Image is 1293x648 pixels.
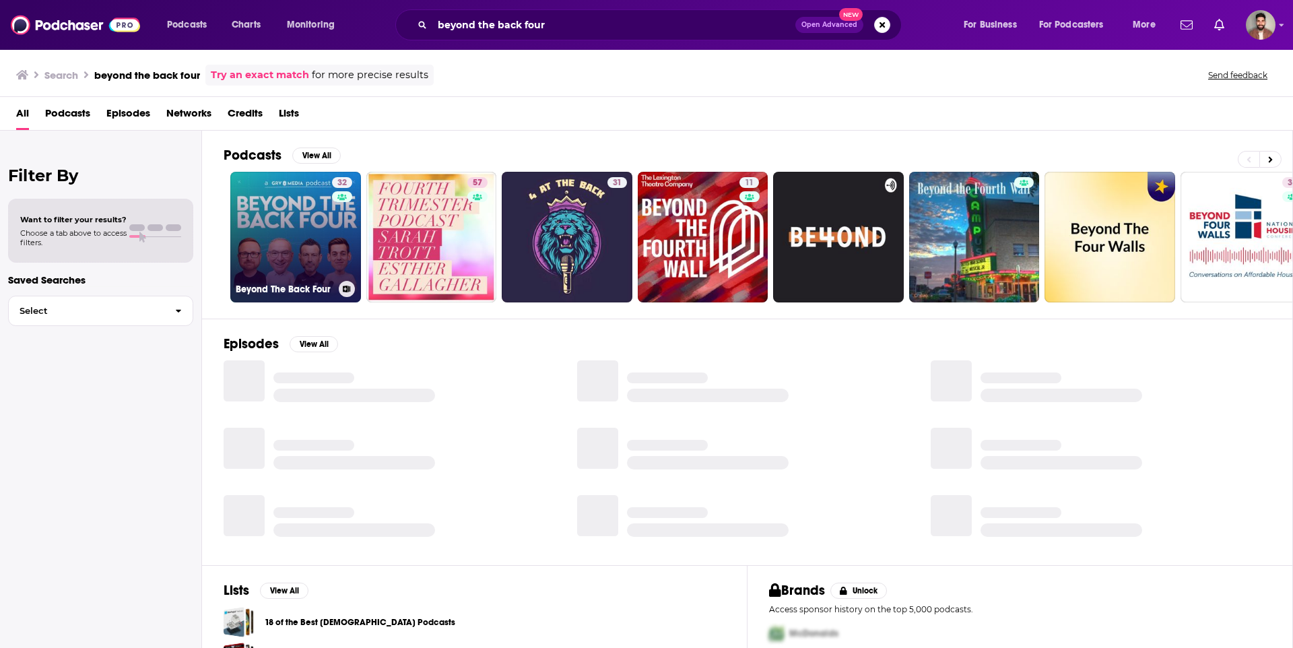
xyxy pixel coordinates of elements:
p: Access sponsor history on the top 5,000 podcasts. [769,604,1271,614]
span: Open Advanced [801,22,857,28]
span: 31 [613,176,622,190]
a: Episodes [106,102,150,130]
a: Networks [166,102,211,130]
span: Charts [232,15,261,34]
a: Podcasts [45,102,90,130]
a: 57 [366,172,497,302]
span: 57 [473,176,482,190]
button: open menu [954,14,1034,36]
a: 31 [607,177,627,188]
span: for more precise results [312,67,428,83]
h2: Podcasts [224,147,281,164]
a: Charts [223,14,269,36]
button: Show profile menu [1246,10,1275,40]
a: 18 of the Best Christian Podcasts [224,607,254,637]
span: McDonalds [789,628,838,639]
a: All [16,102,29,130]
a: 31 [502,172,632,302]
button: View All [292,148,341,164]
a: Show notifications dropdown [1209,13,1230,36]
a: ListsView All [224,582,308,599]
span: Logged in as calmonaghan [1246,10,1275,40]
h3: beyond the back four [94,69,200,82]
h3: Search [44,69,78,82]
a: Try an exact match [211,67,309,83]
button: Unlock [830,583,888,599]
img: Podchaser - Follow, Share and Rate Podcasts [11,12,140,38]
span: For Business [964,15,1017,34]
h2: Lists [224,582,249,599]
span: Monitoring [287,15,335,34]
div: Search podcasts, credits, & more... [408,9,915,40]
a: EpisodesView All [224,335,338,352]
a: 11 [739,177,759,188]
a: Credits [228,102,263,130]
a: 57 [467,177,488,188]
button: open menu [1123,14,1172,36]
h2: Episodes [224,335,279,352]
span: Podcasts [167,15,207,34]
span: 32 [337,176,347,190]
a: PodcastsView All [224,147,341,164]
h2: Filter By [8,166,193,185]
a: 11 [638,172,768,302]
button: open menu [1030,14,1123,36]
h2: Brands [769,582,825,599]
span: 11 [745,176,754,190]
a: Lists [279,102,299,130]
button: View All [260,583,308,599]
span: Choose a tab above to access filters. [20,228,127,247]
button: View All [290,336,338,352]
span: More [1133,15,1156,34]
img: User Profile [1246,10,1275,40]
img: First Pro Logo [764,620,789,647]
a: 32 [332,177,352,188]
span: Want to filter your results? [20,215,127,224]
a: 32Beyond The Back Four [230,172,361,302]
span: For Podcasters [1039,15,1104,34]
h3: Beyond The Back Four [236,284,333,295]
button: Open AdvancedNew [795,17,863,33]
button: open menu [158,14,224,36]
a: 18 of the Best [DEMOGRAPHIC_DATA] Podcasts [265,615,455,630]
button: Send feedback [1204,69,1271,81]
span: New [839,8,863,21]
span: Select [9,306,164,315]
input: Search podcasts, credits, & more... [432,14,795,36]
a: Show notifications dropdown [1175,13,1198,36]
button: open menu [277,14,352,36]
button: Select [8,296,193,326]
p: Saved Searches [8,273,193,286]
